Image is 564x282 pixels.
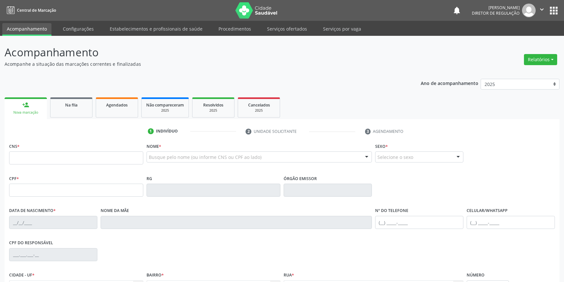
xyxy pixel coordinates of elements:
[421,79,478,87] p: Ano de acompanhamento
[147,270,164,280] label: Bairro
[524,54,557,65] button: Relatórios
[467,270,485,280] label: Número
[472,10,520,16] span: Diretor de regulação
[101,206,129,216] label: Nome da mãe
[375,206,408,216] label: Nº do Telefone
[214,23,256,35] a: Procedimentos
[9,174,19,184] label: CPF
[9,248,97,261] input: ___.___.___-__
[522,4,536,17] img: img
[377,154,413,161] span: Selecione o sexo
[149,154,261,161] span: Busque pelo nome (ou informe CNS ou CPF ao lado)
[146,102,184,108] span: Não compareceram
[243,108,275,113] div: 2025
[148,128,154,134] div: 1
[5,44,393,61] p: Acompanhamento
[156,128,178,134] div: Indivíduo
[147,141,161,151] label: Nome
[248,102,270,108] span: Cancelados
[284,270,294,280] label: Rua
[58,23,98,35] a: Configurações
[2,23,51,36] a: Acompanhamento
[5,5,56,16] a: Central de Marcação
[147,174,152,184] label: RG
[197,108,230,113] div: 2025
[538,6,545,13] i: 
[472,5,520,10] div: [PERSON_NAME]
[9,238,53,248] label: CPF do responsável
[375,141,388,151] label: Sexo
[467,206,508,216] label: Celular/WhatsApp
[5,61,393,67] p: Acompanhe a situação das marcações correntes e finalizadas
[65,102,78,108] span: Na fila
[262,23,312,35] a: Serviços ofertados
[318,23,366,35] a: Serviços por vaga
[22,101,29,108] div: person_add
[106,102,128,108] span: Agendados
[9,216,97,229] input: __/__/____
[452,6,461,15] button: notifications
[203,102,223,108] span: Resolvidos
[9,206,56,216] label: Data de nascimento
[17,7,56,13] span: Central de Marcação
[9,141,20,151] label: CNS
[105,23,207,35] a: Estabelecimentos e profissionais de saúde
[467,216,555,229] input: (__) _____-_____
[284,174,317,184] label: Órgão emissor
[375,216,463,229] input: (__) _____-_____
[548,5,559,16] button: apps
[146,108,184,113] div: 2025
[536,4,548,17] button: 
[9,110,42,115] div: Nova marcação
